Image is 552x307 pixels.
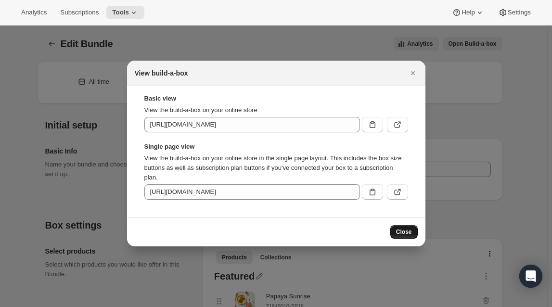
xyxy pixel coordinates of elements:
[21,9,47,16] span: Analytics
[135,68,188,78] h2: View build-a-box
[144,94,408,103] strong: Basic view
[144,105,408,115] p: View the build-a-box on your online store
[519,265,542,288] div: Open Intercom Messenger
[396,228,412,236] span: Close
[106,6,144,19] button: Tools
[492,6,537,19] button: Settings
[54,6,104,19] button: Subscriptions
[446,6,490,19] button: Help
[112,9,129,16] span: Tools
[390,225,418,239] button: Close
[60,9,99,16] span: Subscriptions
[144,153,408,182] p: View the build-a-box on your online store in the single page layout. This includes the box size b...
[508,9,531,16] span: Settings
[144,142,408,152] strong: Single page view
[462,9,475,16] span: Help
[406,66,420,80] button: Close
[15,6,52,19] button: Analytics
